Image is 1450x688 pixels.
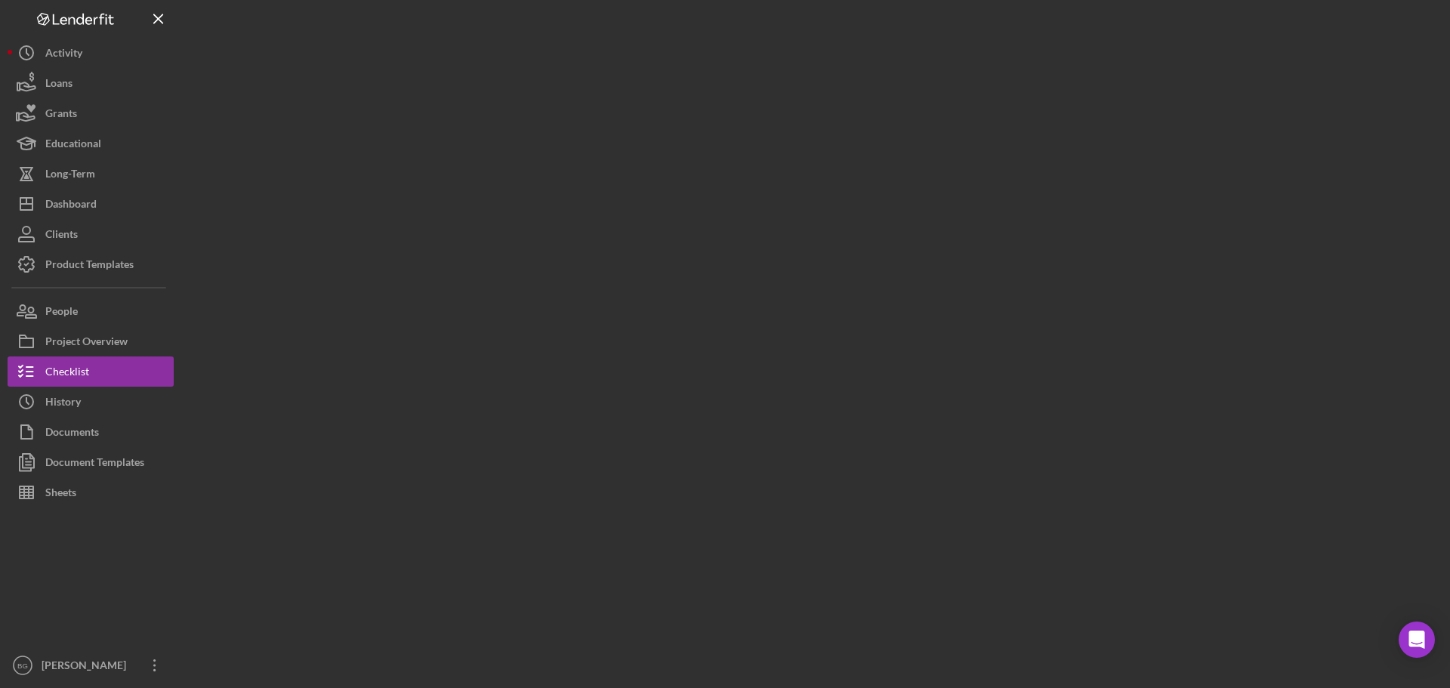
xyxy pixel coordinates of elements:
div: Activity [45,38,82,72]
button: BG[PERSON_NAME] [8,650,174,680]
button: Checklist [8,356,174,387]
button: Activity [8,38,174,68]
button: Documents [8,417,174,447]
div: Product Templates [45,249,134,283]
button: Loans [8,68,174,98]
button: Product Templates [8,249,174,279]
button: People [8,296,174,326]
div: Loans [45,68,72,102]
div: Clients [45,219,78,253]
button: Sheets [8,477,174,508]
div: History [45,387,81,421]
div: Checklist [45,356,89,390]
button: Project Overview [8,326,174,356]
div: Open Intercom Messenger [1399,622,1435,658]
button: Document Templates [8,447,174,477]
div: Grants [45,98,77,132]
button: Dashboard [8,189,174,219]
div: Document Templates [45,447,144,481]
button: Long-Term [8,159,174,189]
div: Educational [45,128,101,162]
button: Grants [8,98,174,128]
div: Sheets [45,477,76,511]
button: Clients [8,219,174,249]
button: Educational [8,128,174,159]
div: Long-Term [45,159,95,193]
button: History [8,387,174,417]
div: People [45,296,78,330]
text: BG [17,662,28,670]
div: Dashboard [45,189,97,223]
div: Project Overview [45,326,128,360]
div: Documents [45,417,99,451]
div: [PERSON_NAME] [38,650,136,684]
